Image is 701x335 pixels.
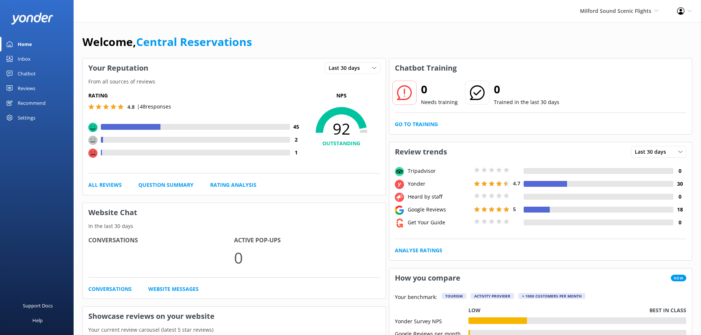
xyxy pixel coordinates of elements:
[82,33,252,51] h1: Welcome,
[138,181,194,189] a: Question Summary
[32,313,43,328] div: Help
[673,180,686,188] h4: 30
[88,181,122,189] a: All Reviews
[673,206,686,214] h4: 18
[18,110,35,125] div: Settings
[406,167,472,175] div: Tripadvisor
[83,307,386,326] h3: Showcase reviews on your website
[395,317,468,324] div: Yonder Survey NPS
[234,236,380,245] h4: Active Pop-ups
[395,246,442,254] a: Analyse Ratings
[148,285,199,293] a: Website Messages
[421,98,458,106] p: Needs training
[290,149,303,157] h4: 1
[83,58,154,78] h3: Your Reputation
[18,96,46,110] div: Recommend
[471,293,514,299] div: Activity Provider
[673,218,686,227] h4: 0
[494,98,559,106] p: Trained in the last 30 days
[303,139,380,147] h4: OUTSTANDING
[83,78,386,86] p: From all sources of reviews
[389,142,453,161] h3: Review trends
[136,34,252,49] a: Central Reservations
[389,268,466,288] h3: How you compare
[290,123,303,131] h4: 45
[210,181,256,189] a: Rating Analysis
[421,81,458,98] h2: 0
[11,13,53,25] img: yonder-white-logo.png
[18,51,31,66] div: Inbox
[395,293,437,302] p: Your benchmark:
[406,218,472,227] div: Get Your Guide
[18,37,32,51] div: Home
[290,136,303,144] h4: 2
[234,245,380,270] p: 0
[673,167,686,175] h4: 0
[88,92,303,100] h5: Rating
[649,306,686,314] p: Best in class
[635,148,670,156] span: Last 30 days
[494,81,559,98] h2: 0
[406,193,472,201] div: Heard by staff
[18,81,35,96] div: Reviews
[83,326,386,334] p: Your current review carousel (latest 5 star reviews)
[88,236,234,245] h4: Conversations
[83,203,386,222] h3: Website Chat
[389,58,462,78] h3: Chatbot Training
[671,275,686,281] span: New
[329,64,364,72] span: Last 30 days
[673,193,686,201] h4: 0
[23,298,53,313] div: Support Docs
[127,103,135,110] span: 4.8
[18,66,36,81] div: Chatbot
[395,120,438,128] a: Go to Training
[303,92,380,100] p: NPS
[442,293,466,299] div: Tourism
[88,285,132,293] a: Conversations
[580,7,651,14] span: Milford Sound Scenic Flights
[513,206,516,213] span: 5
[83,222,386,230] p: In the last 30 days
[406,206,472,214] div: Google Reviews
[468,306,481,314] p: Low
[137,103,171,111] p: | 48 responses
[513,180,520,187] span: 4.7
[303,120,380,138] span: 92
[518,293,585,299] div: > 1000 customers per month
[406,180,472,188] div: Yonder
